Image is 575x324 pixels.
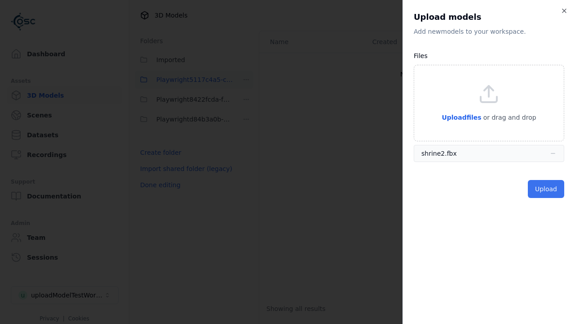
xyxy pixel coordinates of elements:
[421,149,457,158] div: shrine2.fbx
[442,114,481,121] span: Upload files
[414,11,564,23] h2: Upload models
[414,27,564,36] p: Add new model s to your workspace.
[482,112,536,123] p: or drag and drop
[528,180,564,198] button: Upload
[414,52,428,59] label: Files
